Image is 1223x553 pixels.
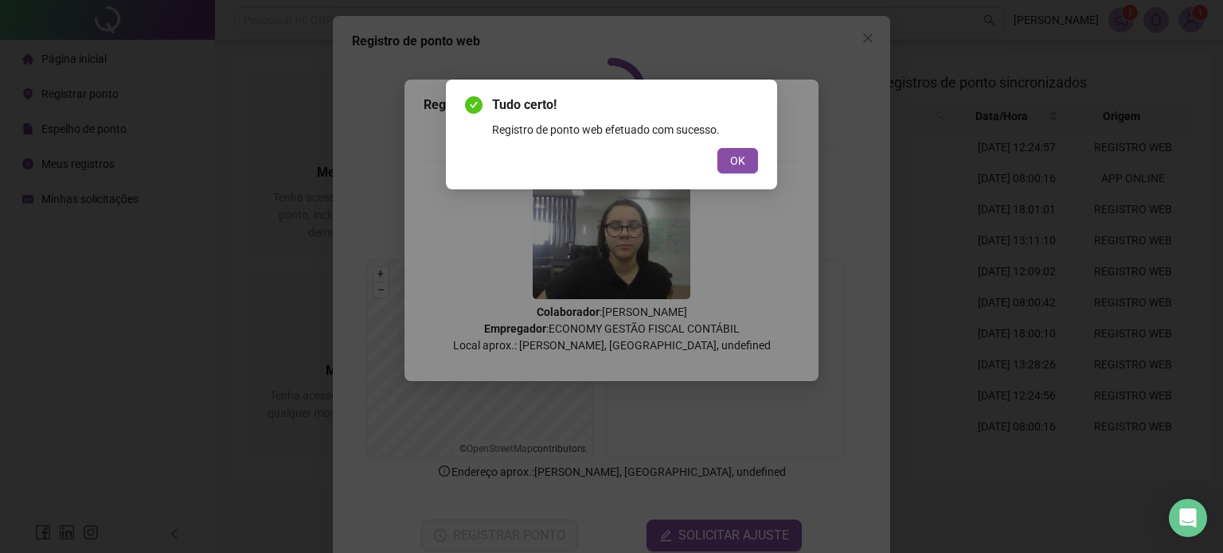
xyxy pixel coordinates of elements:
button: OK [717,148,758,173]
div: Open Intercom Messenger [1169,499,1207,537]
span: OK [730,152,745,169]
div: Registro de ponto web efetuado com sucesso. [492,121,758,138]
span: Tudo certo! [492,95,758,115]
span: check-circle [465,96,483,114]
